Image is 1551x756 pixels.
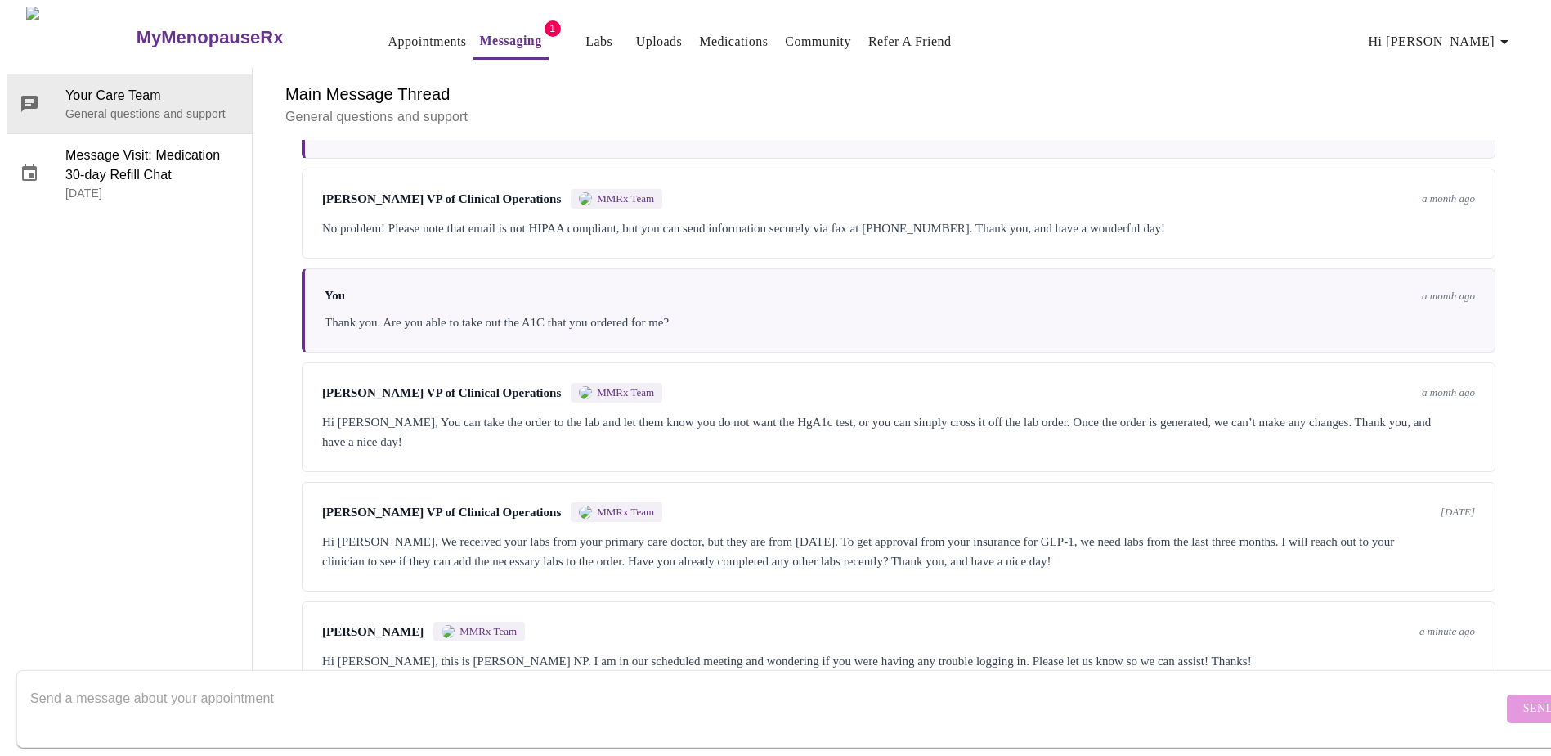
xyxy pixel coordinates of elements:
[322,651,1475,671] div: Hi [PERSON_NAME], this is [PERSON_NAME] NP. I am in our scheduled meeting and wondering if you we...
[7,134,252,213] div: Message Visit: Medication 30-day Refill Chat[DATE]
[7,74,252,133] div: Your Care TeamGeneral questions and support
[579,506,592,519] img: MMRX
[585,30,612,53] a: Labs
[322,532,1475,571] div: Hi [PERSON_NAME], We received your labs from your primary care doctor, but they are from [DATE]. ...
[459,625,517,638] span: MMRx Team
[597,506,654,519] span: MMRx Team
[65,185,239,201] p: [DATE]
[636,30,683,53] a: Uploads
[1422,290,1475,303] span: a month ago
[1369,30,1514,53] span: Hi [PERSON_NAME]
[26,7,134,68] img: MyMenopauseRx Logo
[1441,506,1475,519] span: [DATE]
[322,506,561,520] span: [PERSON_NAME] VP of Clinical Operations
[579,192,592,205] img: MMRX
[322,412,1475,452] div: Hi [PERSON_NAME], You can take the order to the lab and let them know you do not want the HgA1c t...
[579,386,592,399] img: MMRX
[442,625,455,638] img: MMRX
[322,386,561,400] span: [PERSON_NAME] VP of Clinical Operations
[778,25,858,58] button: Community
[597,192,654,205] span: MMRx Team
[597,386,654,399] span: MMRx Team
[630,25,689,58] button: Uploads
[1422,192,1475,205] span: a month ago
[480,29,542,52] a: Messaging
[137,27,284,48] h3: MyMenopauseRx
[65,106,239,122] p: General questions and support
[322,192,561,206] span: [PERSON_NAME] VP of Clinical Operations
[30,682,1503,735] textarea: Send a message about your appointment
[545,20,561,37] span: 1
[473,25,549,60] button: Messaging
[1419,625,1475,638] span: a minute ago
[285,107,1512,127] p: General questions and support
[65,86,239,106] span: Your Care Team
[862,25,958,58] button: Refer a Friend
[285,81,1512,107] h6: Main Message Thread
[1362,25,1521,58] button: Hi [PERSON_NAME]
[325,289,345,303] span: You
[693,25,774,58] button: Medications
[322,218,1475,238] div: No problem! Please note that email is not HIPAA compliant, but you can send information securely ...
[699,30,768,53] a: Medications
[573,25,625,58] button: Labs
[381,25,473,58] button: Appointments
[325,313,1475,332] div: Thank you. Are you able to take out the A1C that you ordered for me?
[65,146,239,185] span: Message Visit: Medication 30-day Refill Chat
[1422,386,1475,399] span: a month ago
[134,9,348,66] a: MyMenopauseRx
[388,30,466,53] a: Appointments
[785,30,851,53] a: Community
[868,30,952,53] a: Refer a Friend
[322,625,424,639] span: [PERSON_NAME]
